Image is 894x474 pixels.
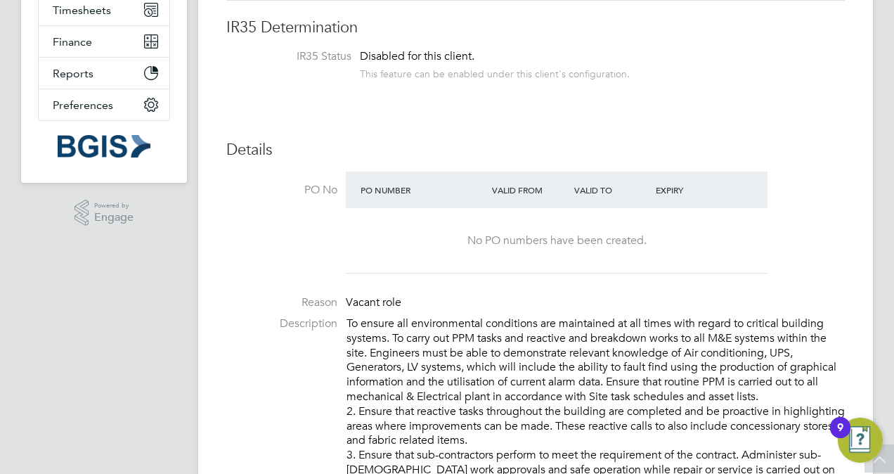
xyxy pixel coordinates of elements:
[58,135,150,158] img: bgis-logo-retina.png
[53,98,113,112] span: Preferences
[53,35,92,49] span: Finance
[39,89,169,120] button: Preferences
[94,200,134,212] span: Powered by
[39,26,169,57] button: Finance
[240,49,351,64] label: IR35 Status
[226,140,845,160] h3: Details
[360,233,753,248] div: No PO numbers have been created.
[226,295,337,310] label: Reason
[226,316,337,331] label: Description
[346,295,401,309] span: Vacant role
[360,64,630,80] div: This feature can be enabled under this client's configuration.
[53,4,111,17] span: Timesheets
[652,177,734,203] div: Expiry
[39,58,169,89] button: Reports
[53,67,93,80] span: Reports
[488,177,571,203] div: Valid From
[74,200,134,226] a: Powered byEngage
[837,428,843,446] div: 9
[360,49,474,63] span: Disabled for this client.
[38,135,170,158] a: Go to home page
[226,18,845,38] h3: IR35 Determination
[571,177,653,203] div: Valid To
[357,177,488,203] div: PO Number
[838,418,883,463] button: Open Resource Center, 9 new notifications
[94,212,134,224] span: Engage
[226,183,337,198] label: PO No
